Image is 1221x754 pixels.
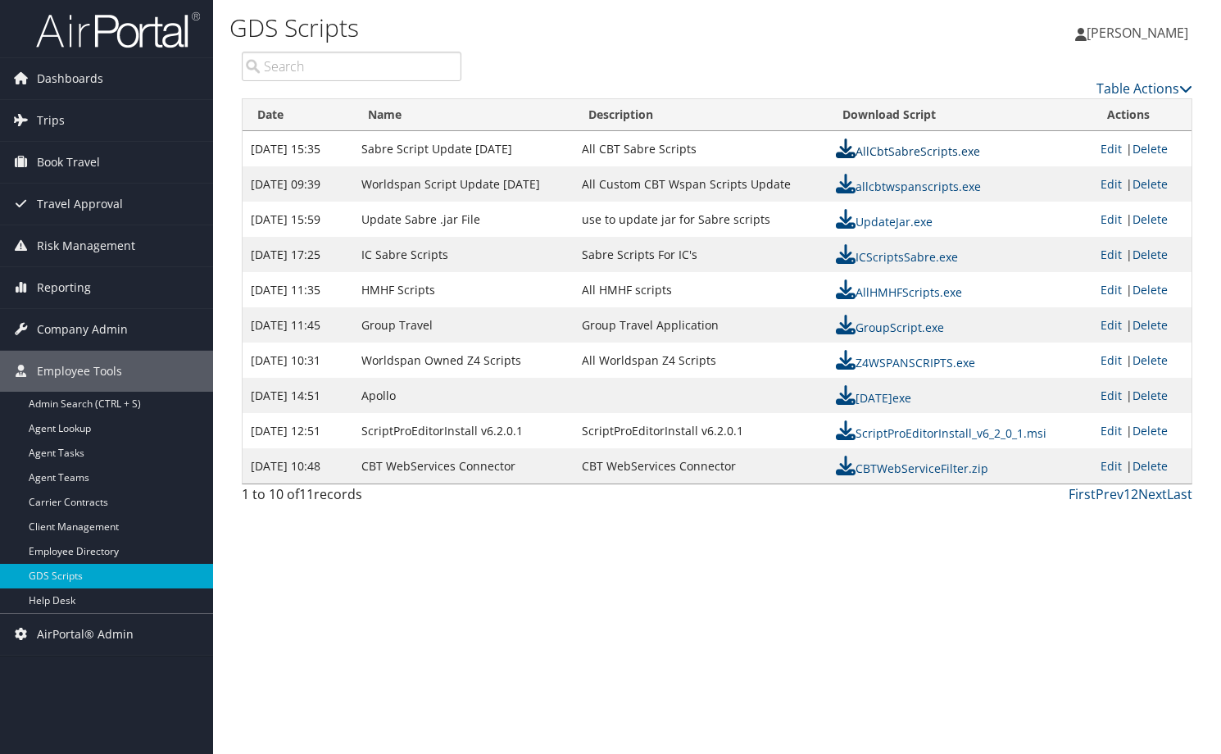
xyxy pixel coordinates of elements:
[243,202,353,237] td: [DATE] 15:59
[1092,272,1191,307] td: |
[1132,282,1168,298] a: Delete
[353,378,574,413] td: Apollo
[1101,388,1122,403] a: Edit
[1132,352,1168,368] a: Delete
[836,320,944,335] a: GroupScript.exe
[243,131,353,166] td: [DATE] 15:35
[243,307,353,343] td: [DATE] 11:45
[1092,99,1191,131] th: Actions
[1132,317,1168,333] a: Delete
[836,179,981,194] a: allcbtwspanscripts.exe
[229,11,879,45] h1: GDS Scripts
[1132,423,1168,438] a: Delete
[574,99,828,131] th: Description: activate to sort column ascending
[1092,378,1191,413] td: |
[1131,485,1138,503] a: 2
[243,237,353,272] td: [DATE] 17:25
[1101,141,1122,157] a: Edit
[1123,485,1131,503] a: 1
[1132,388,1168,403] a: Delete
[353,131,574,166] td: Sabre Script Update [DATE]
[242,52,461,81] input: Search
[353,448,574,484] td: CBT WebServices Connector
[574,272,828,307] td: All HMHF scripts
[1132,211,1168,227] a: Delete
[1092,343,1191,378] td: |
[1096,485,1123,503] a: Prev
[1101,458,1122,474] a: Edit
[574,237,828,272] td: Sabre Scripts For IC's
[353,166,574,202] td: Worldspan Script Update [DATE]
[828,99,1092,131] th: Download Script: activate to sort column ascending
[37,614,134,655] span: AirPortal® Admin
[1132,141,1168,157] a: Delete
[836,425,1046,441] a: ScriptProEditorInstall_v6_2_0_1.msi
[1101,317,1122,333] a: Edit
[836,355,975,370] a: Z4WSPANSCRIPTS.exe
[1132,247,1168,262] a: Delete
[243,343,353,378] td: [DATE] 10:31
[1069,485,1096,503] a: First
[243,413,353,448] td: [DATE] 12:51
[836,214,933,229] a: UpdateJar.exe
[353,237,574,272] td: IC Sabre Scripts
[243,272,353,307] td: [DATE] 11:35
[574,343,828,378] td: All Worldspan Z4 Scripts
[1101,176,1122,192] a: Edit
[1092,237,1191,272] td: |
[37,309,128,350] span: Company Admin
[353,413,574,448] td: ScriptProEditorInstall v6.2.0.1
[574,413,828,448] td: ScriptProEditorInstall v6.2.0.1
[1092,307,1191,343] td: |
[836,284,962,300] a: AllHMHFScripts.exe
[299,485,314,503] span: 11
[1101,352,1122,368] a: Edit
[836,461,988,476] a: CBTWebServiceFilter.zip
[1138,485,1167,503] a: Next
[836,143,980,159] a: AllCbtSabreScripts.exe
[574,166,828,202] td: All Custom CBT Wspan Scripts Update
[1101,423,1122,438] a: Edit
[353,343,574,378] td: Worldspan Owned Z4 Scripts
[1132,176,1168,192] a: Delete
[243,448,353,484] td: [DATE] 10:48
[836,390,911,406] a: [DATE]exe
[1092,202,1191,237] td: |
[37,351,122,392] span: Employee Tools
[1132,458,1168,474] a: Delete
[1092,131,1191,166] td: |
[1092,448,1191,484] td: |
[1075,8,1205,57] a: [PERSON_NAME]
[1092,413,1191,448] td: |
[1101,282,1122,298] a: Edit
[836,249,958,265] a: ICScriptsSabre.exe
[37,58,103,99] span: Dashboards
[243,99,353,131] th: Date: activate to sort column ascending
[1092,166,1191,202] td: |
[37,100,65,141] span: Trips
[37,184,123,225] span: Travel Approval
[1167,485,1192,503] a: Last
[574,307,828,343] td: Group Travel Application
[353,272,574,307] td: HMHF Scripts
[243,378,353,413] td: [DATE] 14:51
[574,448,828,484] td: CBT WebServices Connector
[243,166,353,202] td: [DATE] 09:39
[1087,24,1188,42] span: [PERSON_NAME]
[36,11,200,49] img: airportal-logo.png
[574,131,828,166] td: All CBT Sabre Scripts
[574,202,828,237] td: use to update jar for Sabre scripts
[1101,211,1122,227] a: Edit
[37,142,100,183] span: Book Travel
[37,225,135,266] span: Risk Management
[353,99,574,131] th: Name: activate to sort column ascending
[353,202,574,237] td: Update Sabre .jar File
[353,307,574,343] td: Group Travel
[1096,79,1192,98] a: Table Actions
[37,267,91,308] span: Reporting
[1101,247,1122,262] a: Edit
[242,484,461,512] div: 1 to 10 of records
